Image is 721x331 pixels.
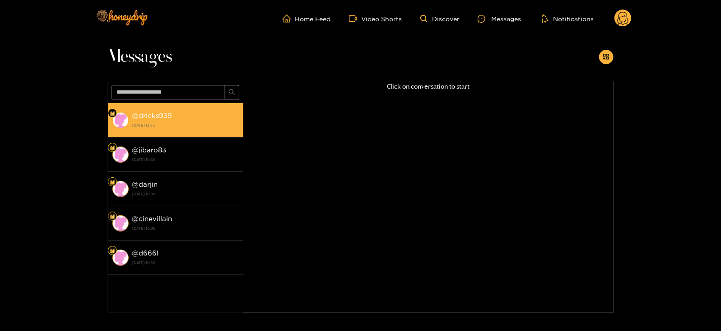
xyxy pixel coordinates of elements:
strong: [DATE] 10:36 [132,190,239,198]
strong: [DATE] 10:36 [132,224,239,232]
img: conversation [112,181,129,197]
span: video-camera [349,14,362,23]
strong: @ dricks939 [132,112,172,119]
img: conversation [112,147,129,163]
a: Video Shorts [349,14,402,23]
div: Messages [478,14,521,24]
button: search [225,85,239,99]
span: appstore-add [603,53,609,61]
strong: @ jibaro83 [132,146,167,154]
span: home [283,14,295,23]
strong: @ d666l [132,249,159,257]
strong: [DATE] 10:36 [132,259,239,267]
button: Notifications [539,14,596,23]
a: Home Feed [283,14,331,23]
strong: @ darjin [132,180,158,188]
img: Fan Level [110,145,115,151]
strong: @ cinevillain [132,215,172,222]
button: appstore-add [599,50,614,64]
strong: [DATE] 13:33 [132,121,239,129]
span: search [228,89,235,96]
a: Discover [420,15,460,23]
p: Click on conversation to start [243,81,614,92]
img: Fan Level [110,180,115,185]
span: Messages [108,46,172,68]
img: Fan Level [110,214,115,219]
img: Fan Level [110,248,115,254]
img: conversation [112,250,129,266]
img: conversation [112,112,129,128]
img: conversation [112,215,129,232]
strong: [DATE] 10:36 [132,156,239,164]
img: Fan Level [110,111,115,116]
